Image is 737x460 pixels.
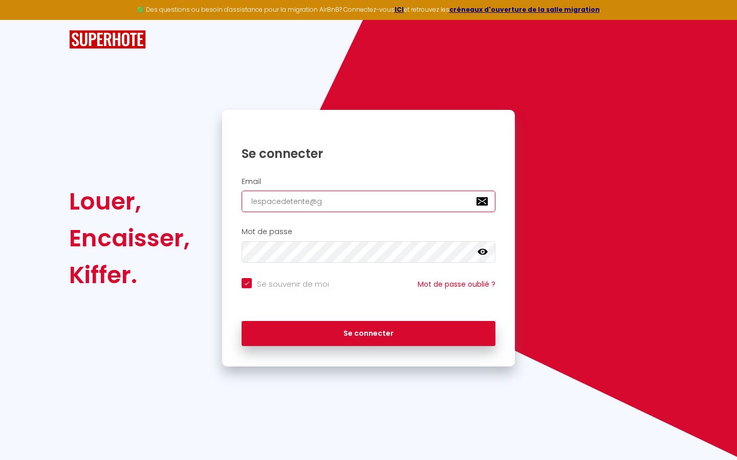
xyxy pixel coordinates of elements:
[69,30,146,49] img: SuperHote logo
[242,177,495,186] h2: Email
[69,183,190,220] div: Louer,
[242,227,495,236] h2: Mot de passe
[242,321,495,347] button: Se connecter
[242,146,495,162] h1: Se connecter
[69,220,190,257] div: Encaisser,
[242,191,495,212] input: Ton Email
[395,5,404,14] a: ICI
[418,279,495,289] a: Mot de passe oublié ?
[69,257,190,293] div: Kiffer.
[449,5,600,14] a: créneaux d'ouverture de la salle migration
[8,4,39,35] button: Ouvrir le widget de chat LiveChat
